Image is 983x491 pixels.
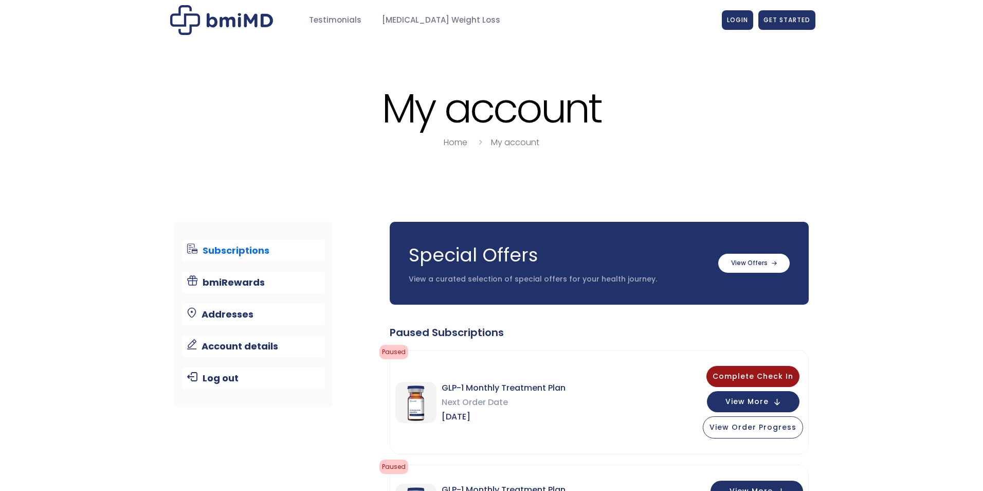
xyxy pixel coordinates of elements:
button: View Order Progress [703,416,803,439]
nav: Account pages [174,222,333,407]
button: View More [707,391,799,412]
span: [MEDICAL_DATA] Weight Loss [382,14,500,26]
a: bmiRewards [182,272,325,293]
div: Paused Subscriptions [390,325,809,340]
a: LOGIN [722,10,753,30]
a: My account [491,136,539,148]
span: Paused [379,460,408,474]
a: Account details [182,336,325,357]
span: GET STARTED [763,15,810,24]
a: Addresses [182,304,325,325]
h3: Special Offers [409,242,708,268]
span: LOGIN [727,15,748,24]
a: [MEDICAL_DATA] Weight Loss [372,10,511,30]
i: breadcrumbs separator [475,136,486,148]
span: Next Order Date [442,395,566,410]
a: Testimonials [299,10,372,30]
span: GLP-1 Monthly Treatment Plan [442,381,566,395]
h1: My account [168,86,815,130]
span: Paused [379,345,408,359]
a: Log out [182,367,325,389]
button: Complete Check In [706,366,799,387]
img: My account [170,5,273,35]
span: Testimonials [309,14,361,26]
p: View a curated selection of special offers for your health journey. [409,274,708,285]
a: GET STARTED [758,10,815,30]
a: Home [444,136,467,148]
span: View Order Progress [709,422,796,432]
span: [DATE] [442,410,566,424]
span: View More [725,398,769,405]
span: Complete Check In [713,371,793,381]
a: Subscriptions [182,240,325,261]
